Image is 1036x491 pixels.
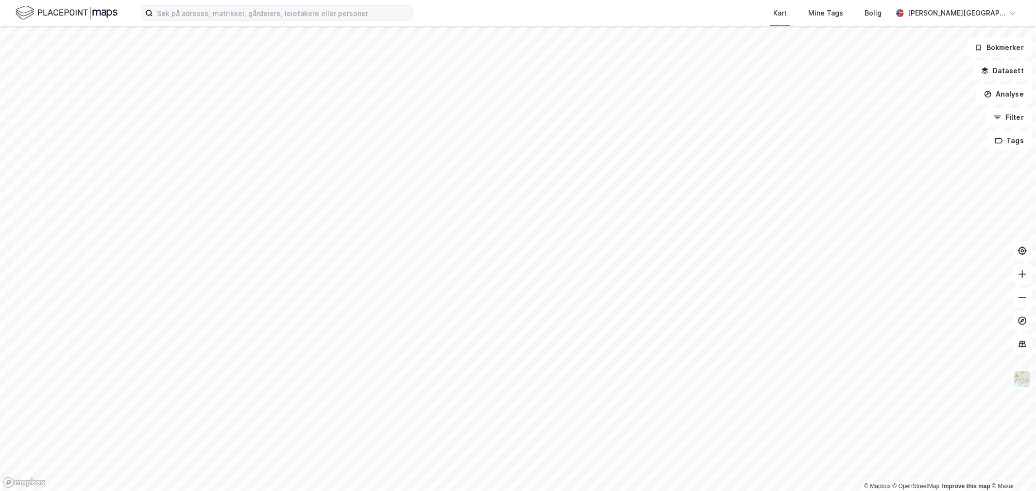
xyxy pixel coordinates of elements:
[808,7,843,19] div: Mine Tags
[773,7,787,19] div: Kart
[987,444,1036,491] iframe: Chat Widget
[865,7,882,19] div: Bolig
[908,7,1005,19] div: [PERSON_NAME][GEOGRAPHIC_DATA]
[16,4,118,21] img: logo.f888ab2527a4732fd821a326f86c7f29.svg
[153,6,412,20] input: Søk på adresse, matrikkel, gårdeiere, leietakere eller personer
